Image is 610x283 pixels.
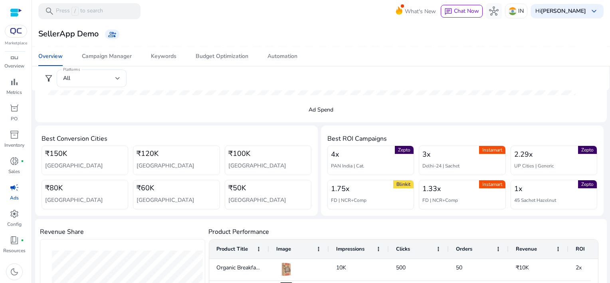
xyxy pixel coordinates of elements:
[489,6,499,16] span: hub
[56,7,103,16] p: Press to search
[4,141,24,149] p: Inventory
[21,239,24,242] span: fiber_manual_record
[5,40,27,46] p: Marketplace
[6,89,22,96] p: Metrics
[21,159,24,163] span: fiber_manual_record
[3,247,26,254] p: Resources
[578,180,597,188] span: Zepto
[10,130,19,140] span: inventory_2
[389,259,449,281] div: 500
[576,245,585,253] span: ROI
[516,245,537,253] span: Revenue
[45,148,67,159] span: ₹150K
[331,197,366,203] h5: FD | NCR+Comp
[514,183,522,194] span: 1x
[209,259,269,281] div: Organic Breakfast Cereal
[518,4,524,18] p: IN
[422,149,430,160] span: 3x
[71,7,79,16] span: /
[456,245,472,253] span: Orders
[422,183,441,194] span: 1.33x
[10,156,19,166] span: donut_small
[267,54,297,59] div: Automation
[105,30,119,39] a: group_add
[137,162,194,170] h5: [GEOGRAPHIC_DATA]
[44,74,53,83] span: filter_alt
[42,135,311,143] h4: Best Conversion Cities
[228,196,286,204] h5: [GEOGRAPHIC_DATA]
[10,104,19,113] span: orders
[82,54,132,59] div: Campaign Manager
[514,149,533,160] span: 2.29x
[396,245,410,253] span: Clicks
[276,245,291,253] span: Image
[441,5,483,18] button: chatChat Now
[216,245,248,253] span: Product Title
[42,106,600,114] p: Ad Spend
[331,163,364,169] h5: PAN India | Cat.
[137,182,154,193] span: ₹60K
[45,162,103,170] h5: [GEOGRAPHIC_DATA]
[9,28,23,34] img: QC-logo.svg
[444,8,452,16] span: chat
[7,221,22,228] p: Config
[329,259,389,281] div: 10K
[395,146,414,154] span: Zepto
[589,6,599,16] span: keyboard_arrow_down
[40,227,205,237] h4: Revenue Share
[535,8,586,14] p: Hi
[479,180,505,188] span: Instamart
[422,163,459,169] h5: Delhi-24 | Sachet
[151,54,176,59] div: Keywords
[228,148,250,159] span: ₹100K
[331,183,349,194] span: 1.75x
[4,62,24,70] p: Overview
[38,54,63,59] div: Overview
[45,182,63,193] span: ₹80K
[137,196,194,204] h5: [GEOGRAPHIC_DATA]
[509,7,517,15] img: in.svg
[196,54,248,59] div: Budget Optimization
[509,259,568,281] div: ₹10K
[10,51,19,60] span: dashboard
[449,259,509,281] div: 50
[45,196,103,204] h5: [GEOGRAPHIC_DATA]
[422,197,458,203] h5: FD | NCR+Comp
[10,267,19,277] span: dark_mode
[479,146,505,154] span: Instamart
[10,194,19,201] p: Ads
[514,163,554,169] h5: UP Cities | Generic
[10,209,19,219] span: settings
[336,245,364,253] span: Impressions
[63,67,80,72] mat-label: Platforms
[8,168,20,175] p: Sales
[108,30,116,38] span: group_add
[10,183,19,192] span: campaign
[228,162,286,170] h5: [GEOGRAPHIC_DATA]
[208,227,599,237] h4: Product Performance
[276,259,296,279] img: Organic Breakfast Cereal
[486,3,502,19] button: hub
[331,149,339,160] span: 4x
[45,6,54,16] span: search
[393,180,414,188] span: Blinkit
[327,135,597,143] h4: Best ROI Campaigns
[10,235,19,245] span: book_4
[514,197,556,203] h5: 45 Sachet Hazelnut
[578,146,597,154] span: Zepto
[11,115,18,122] p: PO
[541,7,586,15] b: [PERSON_NAME]
[454,7,479,15] span: Chat Now
[137,148,158,159] span: ₹120K
[63,74,70,82] span: All
[10,77,19,87] span: bar_chart
[228,182,246,193] span: ₹50K
[405,4,436,18] span: What's New
[38,29,99,39] h3: SellerApp Demo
